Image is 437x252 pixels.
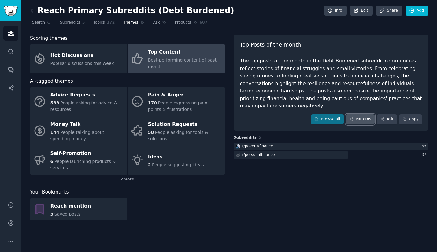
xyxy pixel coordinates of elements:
[152,162,204,167] span: People suggesting ideas
[50,100,59,105] span: 583
[123,20,138,25] span: Themes
[93,20,105,25] span: Topics
[50,130,59,135] span: 144
[30,87,127,116] a: Advice Requests583People asking for advice & resources
[234,143,429,150] a: povertyfinancer/povertyfinance63
[173,18,209,30] a: Products607
[128,116,225,145] a: Solution Requests50People asking for tools & solutions
[121,18,147,30] a: Themes
[148,100,207,112] span: People expressing pain points & frustrations
[50,149,124,159] div: Self-Promotion
[50,201,91,211] div: Reach mention
[91,18,117,30] a: Topics172
[30,116,127,145] a: Money Talk144People talking about spending money
[200,20,208,25] span: 607
[236,144,240,149] img: povertyfinance
[399,114,422,125] button: Copy
[30,77,73,85] span: AI-tagged themes
[148,47,222,57] div: Top Content
[421,152,428,158] div: 37
[50,51,114,60] div: Hot Discussions
[148,90,222,100] div: Pain & Anger
[30,198,127,221] a: Reach mention3Saved posts
[350,6,373,16] a: Edit
[30,145,127,175] a: Self-Promotion6People launching products & services
[30,18,54,30] a: Search
[4,6,18,16] img: GummySearch logo
[259,135,261,140] span: 5
[128,44,225,73] a: Top ContentBest-performing content of past month
[175,20,191,25] span: Products
[234,135,257,141] span: Subreddits
[107,20,115,25] span: 172
[148,58,217,69] span: Best-performing content of past month
[50,159,54,164] span: 6
[148,130,208,141] span: People asking for tools & solutions
[50,159,116,170] span: People launching products & services
[128,87,225,116] a: Pain & Anger170People expressing pain points & frustrations
[406,6,428,16] a: Add
[30,188,69,196] span: Your Bookmarks
[50,90,124,100] div: Advice Requests
[153,20,160,25] span: Ask
[148,130,154,135] span: 50
[148,162,151,167] span: 2
[82,20,85,25] span: 5
[148,100,157,105] span: 170
[50,130,104,141] span: People talking about spending money
[30,6,234,16] h2: Reach Primary Subreddits (Debt Burdened)
[60,20,80,25] span: Subreddits
[30,35,68,42] span: Scoring themes
[148,119,222,129] div: Solution Requests
[242,152,275,158] div: r/ personalfinance
[30,175,225,184] div: 2 more
[242,144,273,149] div: r/ povertyfinance
[240,41,301,49] span: Top Posts of the month
[421,144,428,149] div: 63
[50,212,54,216] span: 3
[346,114,375,125] a: Patterns
[128,145,225,175] a: Ideas2People suggesting ideas
[32,20,45,25] span: Search
[54,212,80,216] span: Saved posts
[240,57,422,110] div: The top posts of the month in the Debt Burdened subreddit communities reflect stories of financia...
[50,119,124,129] div: Money Talk
[151,18,169,30] a: Ask
[58,18,87,30] a: Subreddits5
[311,114,344,125] a: Browse all
[30,44,127,73] a: Hot DiscussionsPopular discussions this week
[50,100,117,112] span: People asking for advice & resources
[148,152,204,162] div: Ideas
[234,151,429,159] a: r/personalfinance37
[376,6,402,16] a: Share
[324,6,347,16] a: Info
[50,61,114,66] span: Popular discussions this week
[377,114,397,125] a: Ask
